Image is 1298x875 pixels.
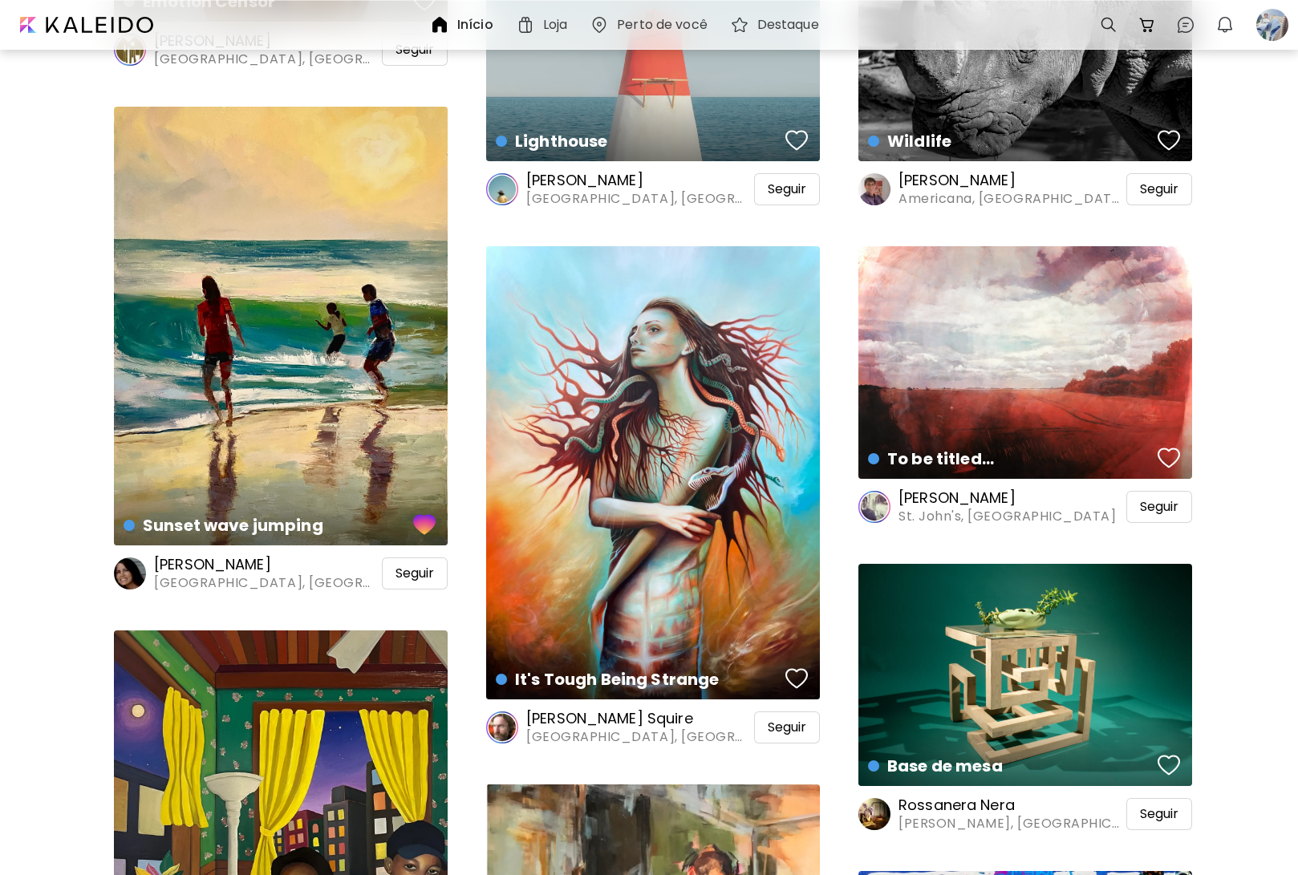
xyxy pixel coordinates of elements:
[868,129,1153,153] h4: Wildlife
[1215,15,1235,34] img: bellIcon
[526,171,751,190] h6: [PERSON_NAME]
[486,246,820,699] a: It's Tough Being Strangefavoriteshttps://cdn.kaleido.art/CDN/Artwork/151836/Primary/medium.webp?u...
[858,246,1192,479] a: To be titled…favoriteshttps://cdn.kaleido.art/CDN/Artwork/160932/Primary/medium.webp?updated=718967
[114,107,448,545] a: Sunset wave jumpingfavoriteshttps://cdn.kaleido.art/CDN/Artwork/76455/Primary/medium.webp?updated...
[1126,173,1192,205] div: Seguir
[543,18,567,31] h6: Loja
[413,512,436,537] img: favorites
[898,190,1123,208] span: Americana, [GEOGRAPHIC_DATA]
[526,190,751,208] span: [GEOGRAPHIC_DATA], [GEOGRAPHIC_DATA]
[1154,124,1184,156] button: favorites
[486,171,820,208] a: [PERSON_NAME][GEOGRAPHIC_DATA], [GEOGRAPHIC_DATA]Seguir
[898,508,1116,525] span: St. John's, [GEOGRAPHIC_DATA]
[526,728,751,746] span: [GEOGRAPHIC_DATA], [GEOGRAPHIC_DATA]
[590,15,714,34] a: Perto de você
[154,574,379,592] span: [GEOGRAPHIC_DATA], [GEOGRAPHIC_DATA]
[496,667,781,691] h4: It's Tough Being Strange
[730,15,825,34] a: Destaque
[868,754,1153,778] h4: Base de mesa
[382,34,448,66] div: Seguir
[898,815,1123,832] span: [PERSON_NAME], [GEOGRAPHIC_DATA]
[754,711,820,743] div: Seguir
[1154,442,1184,474] button: favorites
[114,31,448,68] a: [PERSON_NAME][GEOGRAPHIC_DATA], [GEOGRAPHIC_DATA]Seguir
[1154,749,1184,781] button: favorites
[496,129,781,153] h4: Lighthouse
[124,513,408,537] h4: Sunset wave jumping
[858,564,1192,786] a: Base de mesafavoriteshttps://cdn.kaleido.art/CDN/Artwork/72292/Primary/medium.webp?updated=320755
[781,662,812,695] button: favorites
[395,42,434,58] span: Seguir
[898,796,1123,815] h6: Rossanera Nera
[1176,15,1195,34] img: chatIcon
[757,18,819,31] h6: Destaque
[858,488,1192,525] a: [PERSON_NAME]St. John's, [GEOGRAPHIC_DATA]Seguir
[430,15,500,34] a: Início
[768,719,806,735] span: Seguir
[154,555,379,574] h6: [PERSON_NAME]
[617,18,708,31] h6: Perto de você
[858,796,1192,832] a: Rossanera Nera[PERSON_NAME], [GEOGRAPHIC_DATA]Seguir
[768,181,806,197] span: Seguir
[526,709,751,728] h6: [PERSON_NAME] Squire
[1140,181,1178,197] span: Seguir
[868,447,1153,471] h4: To be titled…
[395,565,434,581] span: Seguir
[114,555,448,592] a: [PERSON_NAME][GEOGRAPHIC_DATA], [GEOGRAPHIC_DATA]Seguir
[754,173,820,205] div: Seguir
[382,557,448,589] div: Seguir
[409,508,440,541] button: favorites
[1140,806,1178,822] span: Seguir
[1211,11,1239,38] button: bellIcon
[781,124,812,156] button: favorites
[1126,491,1192,523] div: Seguir
[1138,15,1157,34] img: cart
[898,171,1123,190] h6: [PERSON_NAME]
[457,18,493,31] h6: Início
[486,709,820,746] a: [PERSON_NAME] Squire[GEOGRAPHIC_DATA], [GEOGRAPHIC_DATA]Seguir
[1126,798,1192,830] div: Seguir
[516,15,574,34] a: Loja
[154,51,379,68] span: [GEOGRAPHIC_DATA], [GEOGRAPHIC_DATA]
[858,171,1192,208] a: [PERSON_NAME]Americana, [GEOGRAPHIC_DATA]Seguir
[1140,499,1178,515] span: Seguir
[898,488,1116,508] h6: [PERSON_NAME]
